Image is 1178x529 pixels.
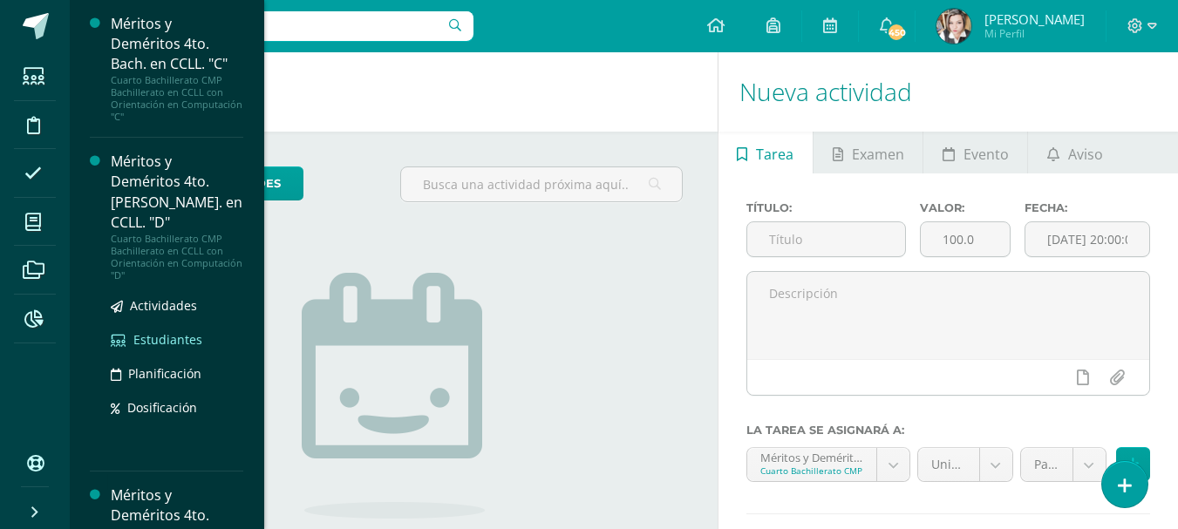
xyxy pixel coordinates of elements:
[1068,133,1103,175] span: Aviso
[923,132,1027,173] a: Evento
[1028,132,1121,173] a: Aviso
[920,201,1011,214] label: Valor:
[133,331,202,348] span: Estudiantes
[760,448,863,465] div: Méritos y Deméritos 4to. [PERSON_NAME]. en CCLL. "C" 'C'
[111,152,243,281] a: Méritos y Deméritos 4to. [PERSON_NAME]. en CCLL. "D"Cuarto Bachillerato CMP Bachillerato en CCLL ...
[128,365,201,382] span: Planificación
[130,297,197,314] span: Actividades
[814,132,923,173] a: Examen
[931,448,966,481] span: Unidad 3
[964,133,1009,175] span: Evento
[111,295,243,315] a: Actividades
[111,14,243,74] div: Méritos y Deméritos 4to. Bach. en CCLL. "C"
[111,152,243,232] div: Méritos y Deméritos 4to. [PERSON_NAME]. en CCLL. "D"
[746,201,907,214] label: Título:
[111,363,243,383] a: Planificación
[921,222,1010,256] input: Puntos máximos
[918,448,1012,481] a: Unidad 3
[984,10,1085,28] span: [PERSON_NAME]
[1021,448,1106,481] a: Parcial (0.0%)
[747,222,906,256] input: Título
[302,273,485,519] img: no_activities.png
[852,133,904,175] span: Examen
[111,397,243,417] a: Dosificación
[984,26,1085,41] span: Mi Perfil
[111,233,243,281] div: Cuarto Bachillerato CMP Bachillerato en CCLL con Orientación en Computación "D"
[1025,222,1149,256] input: Fecha de entrega
[1034,448,1059,481] span: Parcial (0.0%)
[401,167,681,201] input: Busca una actividad próxima aquí...
[747,448,909,481] a: Méritos y Deméritos 4to. [PERSON_NAME]. en CCLL. "C" 'C'Cuarto Bachillerato CMP Bachillerato en C...
[127,399,197,416] span: Dosificación
[718,132,813,173] a: Tarea
[746,424,1150,437] label: La tarea se asignará a:
[936,9,971,44] img: fdcb2fbed13c59cbc26ffce57975ecf3.png
[1025,201,1150,214] label: Fecha:
[81,11,473,41] input: Busca un usuario...
[91,52,697,132] h1: Actividades
[756,133,793,175] span: Tarea
[111,14,243,123] a: Méritos y Deméritos 4to. Bach. en CCLL. "C"Cuarto Bachillerato CMP Bachillerato en CCLL con Orien...
[887,23,906,42] span: 450
[111,329,243,349] a: Estudiantes
[739,52,1157,132] h1: Nueva actividad
[111,74,243,123] div: Cuarto Bachillerato CMP Bachillerato en CCLL con Orientación en Computación "C"
[760,465,863,477] div: Cuarto Bachillerato CMP Bachillerato en CCLL con Orientación en Computación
